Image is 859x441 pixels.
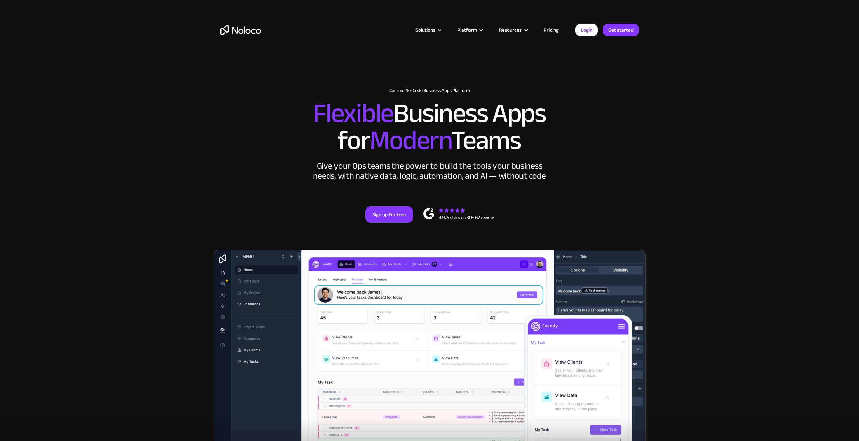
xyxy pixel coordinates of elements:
[535,26,567,34] a: Pricing
[220,88,639,93] h1: Custom No-Code Business Apps Platform
[365,206,413,223] a: Sign up for free
[415,26,435,34] div: Solutions
[313,88,393,139] span: Flexible
[490,26,535,34] div: Resources
[407,26,449,34] div: Solutions
[220,100,639,154] h2: Business Apps for Teams
[449,26,490,34] div: Platform
[312,161,548,181] div: Give your Ops teams the power to build the tools your business needs, with native data, logic, au...
[499,26,522,34] div: Resources
[370,115,451,166] span: Modern
[603,24,639,36] a: Get started
[220,25,261,35] a: home
[575,24,598,36] a: Login
[457,26,477,34] div: Platform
